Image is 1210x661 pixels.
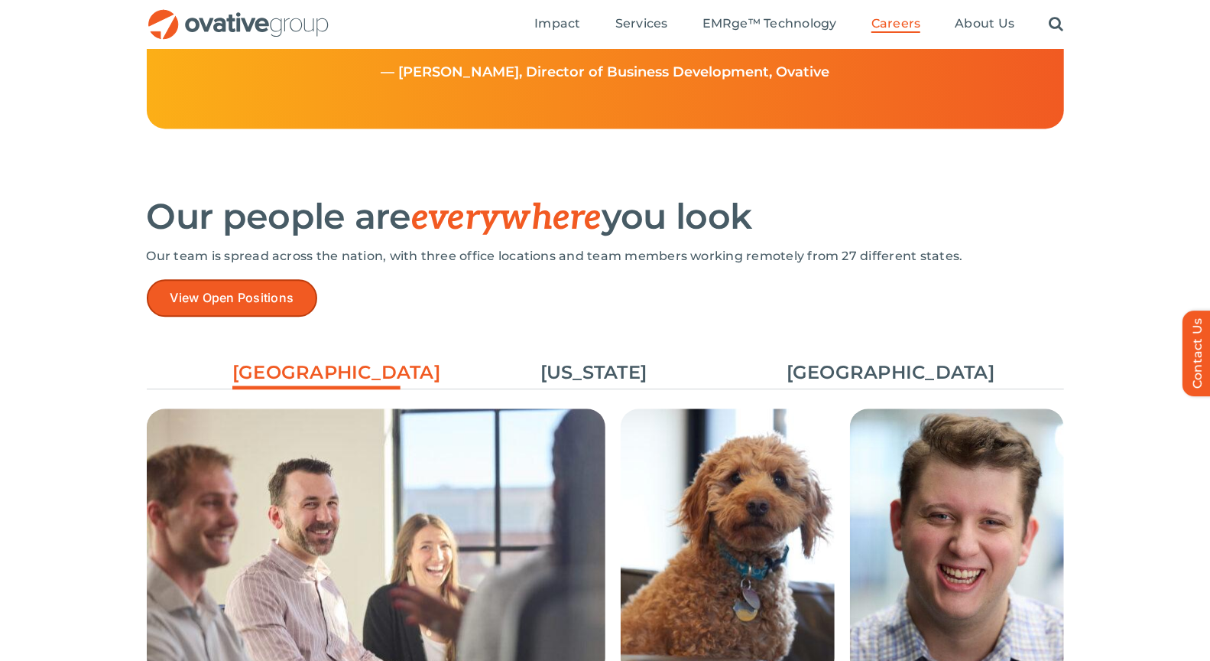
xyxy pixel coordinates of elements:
a: [GEOGRAPHIC_DATA] [787,360,955,386]
a: [US_STATE] [510,360,678,386]
h2: Our people are you look [147,197,1064,237]
p: — [PERSON_NAME], Director of Business Development, Ovative [183,65,1028,80]
a: [GEOGRAPHIC_DATA] [232,360,401,393]
a: Search [1049,16,1063,33]
a: Services [615,16,668,33]
a: Careers [871,16,921,33]
span: everywhere [411,197,602,239]
ul: Post Filters [147,352,1064,393]
a: About Us [955,16,1014,33]
span: Impact [534,16,580,31]
span: EMRge™ Technology [702,16,837,31]
a: Impact [534,16,580,33]
a: View Open Positions [147,279,318,317]
p: Our team is spread across the nation, with three office locations and team members working remote... [147,249,1064,264]
span: View Open Positions [170,291,294,305]
span: Services [615,16,668,31]
a: OG_Full_horizontal_RGB [147,8,330,22]
span: Careers [871,16,921,31]
span: About Us [955,16,1014,31]
a: EMRge™ Technology [702,16,837,33]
